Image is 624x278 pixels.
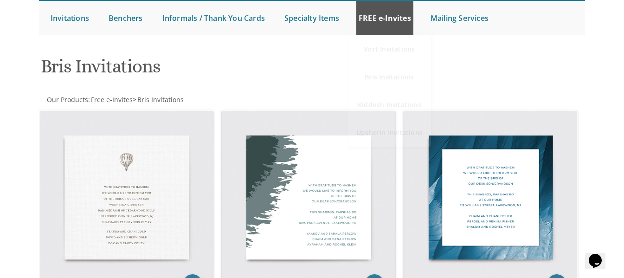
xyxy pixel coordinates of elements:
a: Free e-Invites [90,95,133,104]
a: Our Products [46,95,88,104]
iframe: chat widget [585,241,615,269]
a: Vort Invitations [347,35,431,63]
a: Kiddush Invitations [347,91,431,119]
a: FREE e-Invites [356,1,413,35]
a: Informals / Thank You Cards [160,1,267,35]
a: Specialty Items [282,1,341,35]
span: Bris Invitations [137,95,184,104]
span: > [133,95,184,104]
a: Bris Invitations [347,63,431,91]
a: Mailing Services [428,1,491,35]
a: Invitations [48,1,91,35]
a: Bris Invitations [136,95,184,104]
a: Upsherin Invitations [347,119,431,147]
div: : [39,95,312,104]
span: Free e-Invites [91,95,133,104]
a: Benchers [106,1,145,35]
h1: Bris Invitations [41,56,398,84]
